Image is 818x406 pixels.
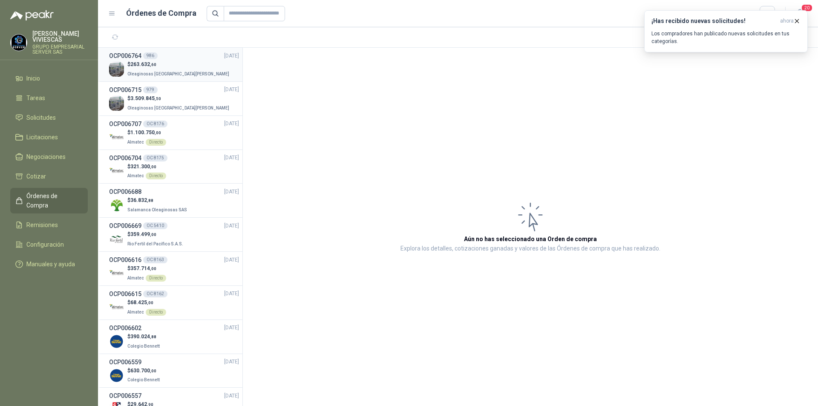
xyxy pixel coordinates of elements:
a: OCP006704OC 8175[DATE] Company Logo$321.300,00AlmatecDirecto [109,153,239,180]
h3: OCP006764 [109,51,141,60]
span: 3.509.845 [130,95,161,101]
span: 390.024 [130,334,156,340]
span: 263.632 [130,61,156,67]
p: Los compradores han publicado nuevas solicitudes en tus categorías. [651,30,801,45]
h3: OCP006707 [109,119,141,129]
h3: Aún no has seleccionado una Orden de compra [464,234,597,244]
a: OCP006669OC 5410[DATE] Company Logo$359.499,00Rio Fertil del Pacífico S.A.S. [109,221,239,248]
a: OCP006615OC 8162[DATE] Company Logo$68.425,00AlmatecDirecto [109,289,239,316]
p: $ [127,60,231,69]
h3: OCP006602 [109,323,141,333]
span: [DATE] [224,290,239,298]
span: Órdenes de Compra [26,191,80,210]
h3: OCP006669 [109,221,141,230]
div: OC 8175 [143,155,167,161]
span: Remisiones [26,220,58,230]
h3: OCP006715 [109,85,141,95]
a: Inicio [10,70,88,86]
span: ,00 [150,232,156,237]
span: 357.714 [130,265,156,271]
div: Directo [146,139,166,146]
h3: OCP006704 [109,153,141,163]
p: $ [127,367,161,375]
a: Cotizar [10,168,88,184]
span: ,50 [155,96,161,101]
h3: OCP006559 [109,357,141,367]
button: ¡Has recibido nuevas solicitudes!ahora Los compradores han publicado nuevas solicitudes en tus ca... [644,10,808,52]
img: Logo peakr [10,10,54,20]
a: OCP006559[DATE] Company Logo$630.700,00Colegio Bennett [109,357,239,384]
span: [DATE] [224,392,239,400]
p: $ [127,230,185,239]
span: ,00 [150,164,156,169]
img: Company Logo [11,35,27,51]
span: Configuración [26,240,64,249]
img: Company Logo [109,130,124,145]
span: Manuales y ayuda [26,259,75,269]
span: [DATE] [224,222,239,230]
span: [DATE] [224,86,239,94]
img: Company Logo [109,266,124,281]
p: $ [127,333,161,341]
span: ahora [780,17,794,25]
h1: Órdenes de Compra [126,7,196,19]
div: OC 8176 [143,121,167,127]
span: ,88 [150,334,156,339]
span: Negociaciones [26,152,66,161]
h3: OCP006615 [109,289,141,299]
p: $ [127,163,166,171]
span: Almatec [127,173,144,178]
span: Solicitudes [26,113,56,122]
a: Órdenes de Compra [10,188,88,213]
span: [DATE] [224,358,239,366]
p: $ [127,95,231,103]
img: Company Logo [109,198,124,213]
a: Configuración [10,236,88,253]
p: $ [127,196,189,204]
span: Tareas [26,93,45,103]
div: Directo [146,309,166,316]
div: Directo [146,173,166,179]
span: Salamanca Oleaginosas SAS [127,207,187,212]
img: Company Logo [109,300,124,315]
span: ,00 [147,300,153,305]
button: 20 [792,6,808,21]
p: [PERSON_NAME] VIVIESCAS [32,31,88,43]
a: Manuales y ayuda [10,256,88,272]
img: Company Logo [109,164,124,179]
a: OCP006616OC 8163[DATE] Company Logo$357.714,00AlmatecDirecto [109,255,239,282]
h3: OCP006616 [109,255,141,265]
span: Inicio [26,74,40,83]
span: Cotizar [26,172,46,181]
h3: OCP006688 [109,187,141,196]
span: [DATE] [224,120,239,128]
p: $ [127,265,166,273]
img: Company Logo [109,96,124,111]
span: ,88 [147,198,153,203]
span: [DATE] [224,324,239,332]
span: 630.700 [130,368,156,374]
span: [DATE] [224,154,239,162]
span: 321.300 [130,164,156,170]
span: Licitaciones [26,132,58,142]
h3: OCP006557 [109,391,141,400]
span: Oleaginosas [GEOGRAPHIC_DATA][PERSON_NAME] [127,72,229,76]
span: Oleaginosas [GEOGRAPHIC_DATA][PERSON_NAME] [127,106,229,110]
a: OCP006715979[DATE] Company Logo$3.509.845,50Oleaginosas [GEOGRAPHIC_DATA][PERSON_NAME] [109,85,239,112]
p: $ [127,129,166,137]
span: [DATE] [224,188,239,196]
a: OCP006688[DATE] Company Logo$36.832,88Salamanca Oleaginosas SAS [109,187,239,214]
div: 979 [143,86,158,93]
span: Almatec [127,140,144,144]
img: Company Logo [109,334,124,349]
span: 20 [801,4,813,12]
span: 359.499 [130,231,156,237]
a: Licitaciones [10,129,88,145]
span: [DATE] [224,256,239,264]
p: Explora los detalles, cotizaciones ganadas y valores de las Órdenes de compra que has realizado. [400,244,660,254]
span: ,00 [150,266,156,271]
span: 1.100.750 [130,130,161,135]
p: $ [127,299,166,307]
span: ,00 [150,369,156,373]
a: Solicitudes [10,109,88,126]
